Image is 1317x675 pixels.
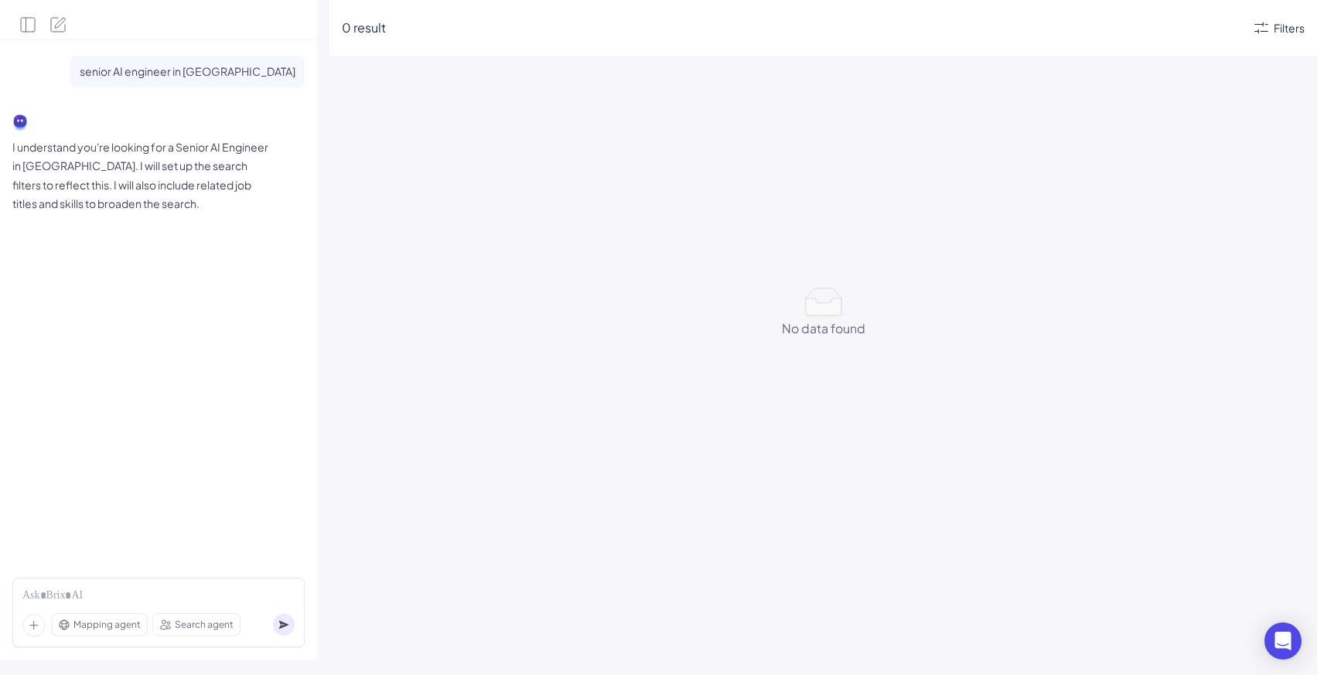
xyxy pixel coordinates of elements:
[1274,20,1305,36] div: Filters
[19,15,37,34] button: Open Side Panel
[782,319,865,338] div: No data found
[342,19,386,36] span: 0 result
[175,618,234,632] span: Search agent
[73,618,141,632] span: Mapping agent
[12,138,275,213] p: I understand you're looking for a Senior AI Engineer in [GEOGRAPHIC_DATA]. I will set up the sear...
[1264,622,1302,660] div: Open Intercom Messenger
[49,15,68,34] button: New Search
[80,62,295,81] p: senior AI engineer in [GEOGRAPHIC_DATA]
